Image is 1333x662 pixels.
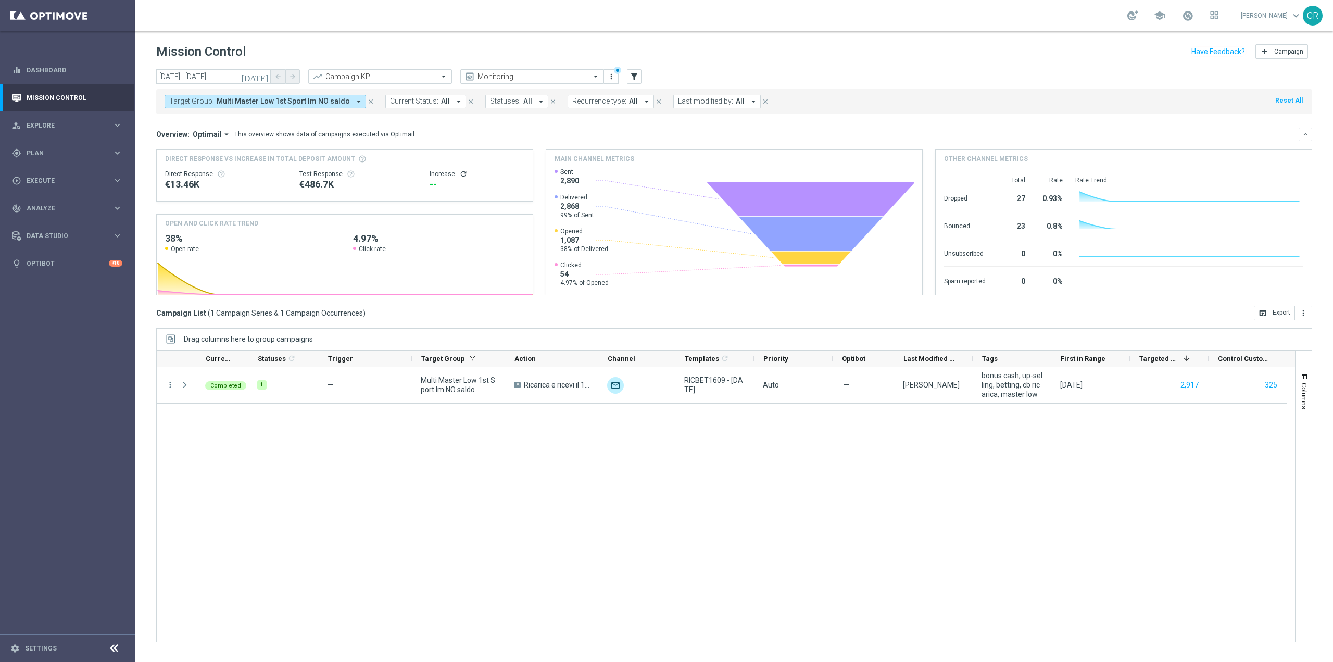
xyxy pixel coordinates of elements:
div: Dashboard [12,56,122,84]
button: person_search Explore keyboard_arrow_right [11,121,123,130]
div: Optimail [607,377,624,394]
span: keyboard_arrow_down [1290,10,1302,21]
i: arrow_drop_down [454,97,463,106]
div: Press SPACE to select this row. [196,367,1287,404]
span: Recurrence type: [572,97,626,106]
span: Templates [685,355,719,363]
button: Optimail arrow_drop_down [190,130,234,139]
i: filter_alt [630,72,639,81]
div: 16 Sep 2025, Tuesday [1060,380,1083,390]
i: refresh [721,354,729,363]
i: lightbulb [12,259,21,268]
span: ( [208,308,210,318]
button: 325 [1264,379,1278,392]
button: play_circle_outline Execute keyboard_arrow_right [11,177,123,185]
div: Bounced [944,217,986,233]
div: Execute [12,176,112,185]
i: keyboard_arrow_right [112,148,122,158]
h4: Main channel metrics [555,154,634,164]
button: equalizer Dashboard [11,66,123,74]
div: Mission Control [12,84,122,111]
input: Have Feedback? [1191,48,1245,55]
button: Target Group: Multi Master Low 1st Sport lm NO saldo arrow_drop_down [165,95,366,108]
span: Clicked [560,261,609,269]
i: arrow_drop_down [749,97,758,106]
button: Mission Control [11,94,123,102]
span: Direct Response VS Increase In Total Deposit Amount [165,154,355,164]
a: Dashboard [27,56,122,84]
button: keyboard_arrow_down [1299,128,1312,141]
span: Execute [27,178,112,184]
div: Test Response [299,170,412,178]
div: Analyze [12,204,112,213]
div: 0% [1038,244,1063,261]
button: [DATE] [240,69,271,85]
div: Total [998,176,1025,184]
button: Recurrence type: All arrow_drop_down [568,95,654,108]
span: Targeted Customers [1139,355,1179,363]
button: Data Studio keyboard_arrow_right [11,232,123,240]
button: Last modified by: All arrow_drop_down [673,95,761,108]
div: Plan [12,148,112,158]
div: +10 [109,260,122,267]
i: open_in_browser [1259,309,1267,317]
span: Click rate [359,245,386,253]
div: Dropped [944,189,986,206]
i: add [1260,47,1268,56]
i: [DATE] [241,72,269,81]
i: keyboard_arrow_right [112,203,122,213]
span: 4.97% of Opened [560,279,609,287]
span: 54 [560,269,609,279]
button: gps_fixed Plan keyboard_arrow_right [11,149,123,157]
i: arrow_back [274,73,282,80]
span: bonus cash, up-selling, betting, cb ricarica, master low [982,371,1042,399]
div: There are unsaved changes [614,67,621,74]
span: Action [514,355,536,363]
span: Last Modified By [903,355,955,363]
div: 0% [1038,272,1063,289]
span: Calculate column [719,353,729,364]
button: track_changes Analyze keyboard_arrow_right [11,204,123,213]
i: settings [10,644,20,653]
div: -- [430,178,524,191]
span: Columns [1300,383,1309,409]
h4: OPEN AND CLICK RATE TREND [165,219,258,228]
button: Reset All [1274,95,1304,106]
h3: Campaign List [156,308,366,318]
i: equalizer [12,66,21,75]
button: Current Status: All arrow_drop_down [385,95,466,108]
span: Control Customers [1218,355,1269,363]
i: keyboard_arrow_right [112,120,122,130]
span: All [441,97,450,106]
span: Opened [560,227,608,235]
span: — [328,381,333,389]
a: [PERSON_NAME]keyboard_arrow_down [1240,8,1303,23]
button: refresh [459,170,468,178]
div: Unsubscribed [944,244,986,261]
i: person_search [12,121,21,130]
button: close [466,96,475,107]
button: close [548,96,558,107]
div: 0 [998,244,1025,261]
h4: Other channel metrics [944,154,1028,164]
span: Calculate column [286,353,296,364]
span: Ricarica e ricevi il 15% fino a 150€ Sport [524,380,589,390]
span: Open rate [171,245,199,253]
i: more_vert [166,380,175,390]
div: Francesca Mascarucci [903,380,960,390]
span: Channel [608,355,635,363]
button: more_vert [606,70,617,83]
div: Press SPACE to select this row. [157,367,196,404]
ng-select: Campaign KPI [308,69,452,84]
span: First in Range [1061,355,1105,363]
i: play_circle_outline [12,176,21,185]
i: arrow_drop_down [536,97,546,106]
div: Rate [1038,176,1063,184]
span: Analyze [27,205,112,211]
div: 27 [998,189,1025,206]
div: Spam reported [944,272,986,289]
div: Row Groups [184,335,313,343]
